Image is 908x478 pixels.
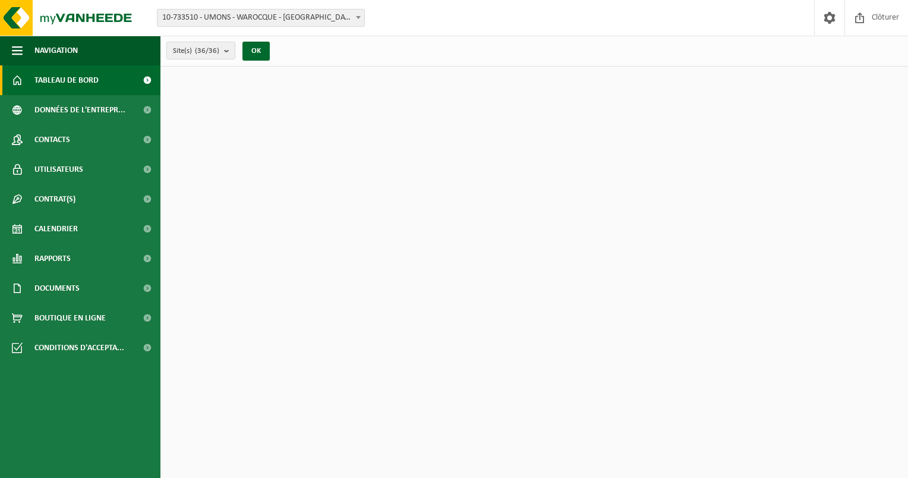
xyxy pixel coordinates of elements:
span: Boutique en ligne [34,303,106,333]
span: Données de l'entrepr... [34,95,125,125]
button: OK [242,42,270,61]
span: Contacts [34,125,70,155]
span: Rapports [34,244,71,273]
span: Documents [34,273,80,303]
span: Navigation [34,36,78,65]
count: (36/36) [195,47,219,55]
span: Calendrier [34,214,78,244]
span: Tableau de bord [34,65,99,95]
span: Contrat(s) [34,184,75,214]
button: Site(s)(36/36) [166,42,235,59]
span: Utilisateurs [34,155,83,184]
span: Conditions d'accepta... [34,333,124,363]
span: 10-733510 - UMONS - WAROCQUE - MONS [157,10,364,26]
span: 10-733510 - UMONS - WAROCQUE - MONS [157,9,365,27]
span: Site(s) [173,42,219,60]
